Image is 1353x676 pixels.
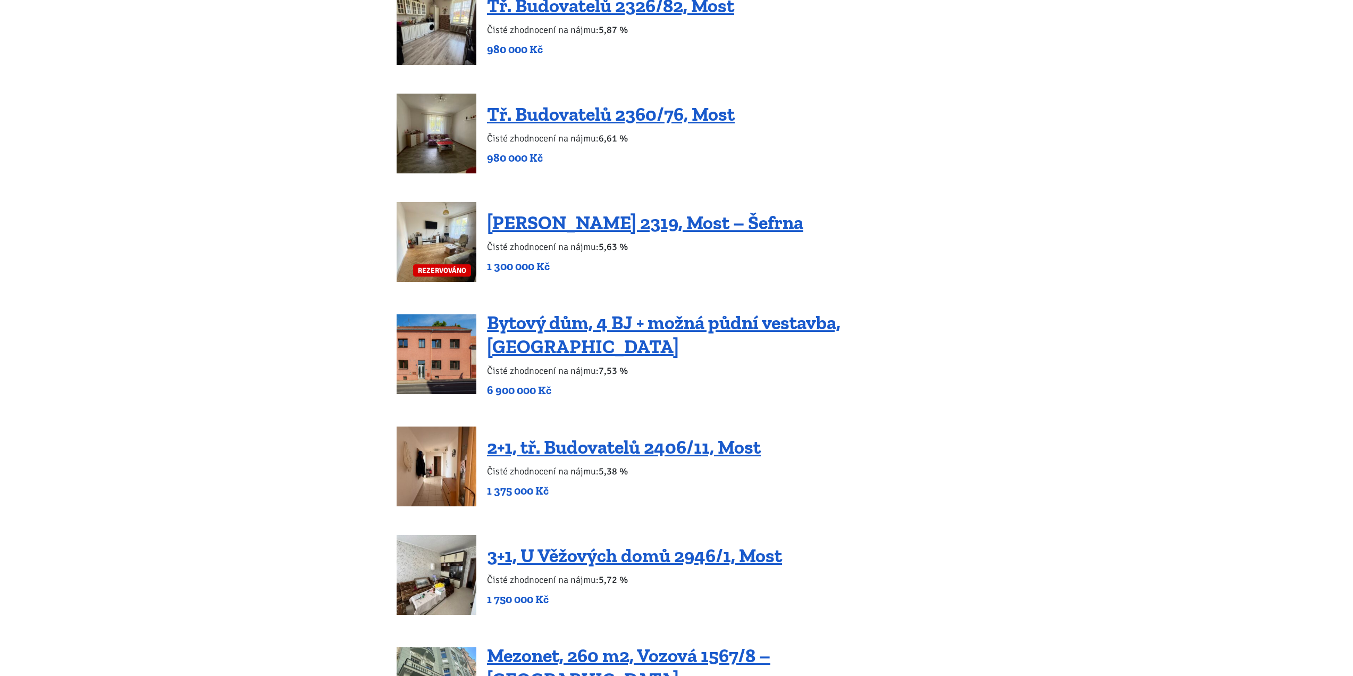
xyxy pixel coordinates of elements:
b: 7,53 % [599,365,628,377]
p: Čisté zhodnocení na nájmu: [487,239,803,254]
p: 1 375 000 Kč [487,483,761,498]
p: Čisté zhodnocení na nájmu: [487,22,734,37]
p: Čisté zhodnocení na nájmu: [487,131,735,146]
span: REZERVOVÁNO [413,264,471,277]
p: 1 750 000 Kč [487,592,782,607]
p: 980 000 Kč [487,42,734,57]
b: 5,38 % [599,465,628,477]
a: Bytový dům, 4 BJ + možná půdní vestavba, [GEOGRAPHIC_DATA] [487,311,841,358]
b: 6,61 % [599,132,628,144]
p: 980 000 Kč [487,151,735,165]
p: 6 900 000 Kč [487,383,956,398]
b: 5,63 % [599,241,628,253]
p: Čisté zhodnocení na nájmu: [487,464,761,479]
a: REZERVOVÁNO [397,202,476,282]
a: 2+1, tř. Budovatelů 2406/11, Most [487,436,761,458]
p: Čisté zhodnocení na nájmu: [487,572,782,587]
a: [PERSON_NAME] 2319, Most – Šefrna [487,211,803,234]
a: 3+1, U Věžových domů 2946/1, Most [487,544,782,567]
b: 5,87 % [599,24,628,36]
p: 1 300 000 Kč [487,259,803,274]
p: Čisté zhodnocení na nájmu: [487,363,956,378]
b: 5,72 % [599,574,628,586]
a: Tř. Budovatelů 2360/76, Most [487,103,735,126]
